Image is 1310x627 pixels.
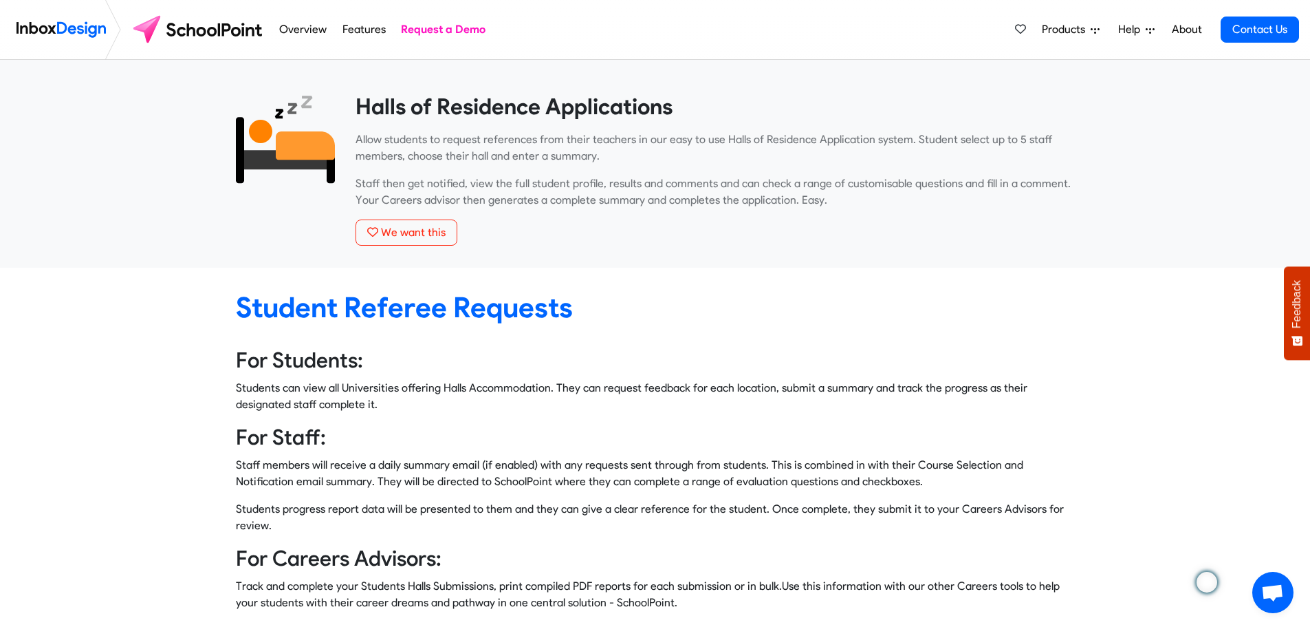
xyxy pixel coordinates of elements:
a: Overview [276,16,331,43]
img: 2022_01_13_icon_accomodation.svg [236,93,335,192]
a: Help [1113,16,1160,43]
h3: For Students: [236,347,1075,374]
span: Feedback [1291,280,1303,328]
span: We want this [381,226,446,239]
heading: Student Referee Requests [236,290,1075,325]
heading: Halls of Residence Applications [356,93,1075,120]
p: Students can view all Universities offering Halls Accommodation. They can request feedback for ea... [236,380,1075,413]
a: Products [1036,16,1105,43]
p: Staff members will receive a daily summary email (if enabled) with any requests sent through from... [236,457,1075,490]
h3: For Careers Advisors: [236,545,1075,573]
a: Request a Demo [397,16,490,43]
a: Open chat [1252,572,1293,613]
img: schoolpoint logo [127,13,272,46]
h3: For Staff: [236,424,1075,451]
a: About [1168,16,1205,43]
a: Features [338,16,389,43]
a: Contact Us [1221,17,1299,43]
span: Help [1118,21,1146,38]
p: Allow students to request references from their teachers in our easy to use Halls of Residence Ap... [356,131,1075,164]
p: Staff then get notified, view the full student profile, results and comments and can check a rang... [356,176,1075,209]
span: Products [1042,21,1091,38]
p: Track and complete your Students Halls Submissions, print compiled PDF reports for each submissio... [236,578,1075,611]
button: Feedback - Show survey [1284,266,1310,360]
button: We want this [356,220,457,246]
p: Students progress report data will be presented to them and they can give a clear reference for t... [236,501,1075,534]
